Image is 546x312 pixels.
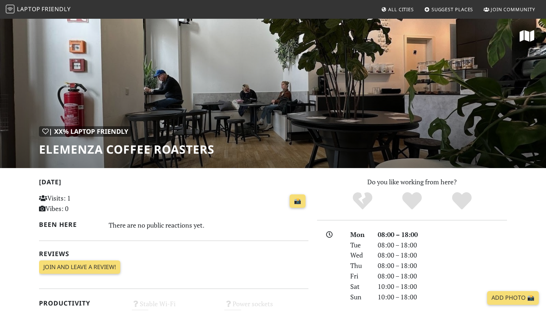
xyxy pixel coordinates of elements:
[39,193,123,214] p: Visits: 1 Vibes: 0
[346,271,373,281] div: Fri
[109,219,309,231] div: There are no public reactions yet.
[388,6,414,13] span: All Cities
[373,271,511,281] div: 08:00 – 18:00
[421,3,476,16] a: Suggest Places
[346,292,373,302] div: Sun
[432,6,473,13] span: Suggest Places
[373,240,511,250] div: 08:00 – 18:00
[491,6,535,13] span: Join Community
[39,221,100,228] h2: Been here
[373,260,511,271] div: 08:00 – 18:00
[373,292,511,302] div: 10:00 – 18:00
[42,5,70,13] span: Friendly
[387,191,437,211] div: Yes
[39,250,308,258] h2: Reviews
[373,250,511,260] div: 08:00 – 18:00
[346,260,373,271] div: Thu
[6,5,14,13] img: LaptopFriendly
[487,291,539,305] a: Add Photo 📸
[346,281,373,292] div: Sat
[39,178,308,189] h2: [DATE]
[317,177,507,187] p: Do you like working from here?
[39,260,120,274] a: Join and leave a review!
[39,126,131,137] div: | XX% Laptop Friendly
[373,229,511,240] div: 08:00 – 18:00
[437,191,487,211] div: Definitely!
[346,240,373,250] div: Tue
[6,3,71,16] a: LaptopFriendly LaptopFriendly
[373,281,511,292] div: 10:00 – 18:00
[39,299,123,307] h2: Productivity
[346,229,373,240] div: Mon
[346,250,373,260] div: Wed
[378,3,417,16] a: All Cities
[39,142,214,156] h1: Elemenza Coffee Roasters
[290,194,305,208] a: 📸
[481,3,538,16] a: Join Community
[338,191,387,211] div: No
[17,5,40,13] span: Laptop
